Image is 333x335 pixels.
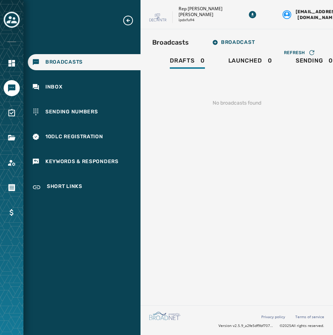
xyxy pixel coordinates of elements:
a: Drafts0 [164,53,211,70]
button: Toggle account select drawer [4,12,20,28]
a: Navigate to Surveys [4,105,20,121]
a: Navigate to Account [4,155,20,171]
span: Version [218,323,274,328]
a: Launched0 [222,53,278,70]
span: Sending [296,57,323,64]
span: Broadcasts [45,59,83,66]
span: Short Links [47,183,82,192]
a: Navigate to Messaging [4,80,20,96]
span: © 2025 All rights reserved. [280,323,324,328]
p: ipdxfu94 [179,18,195,23]
div: 0 [170,57,205,69]
p: Rep [PERSON_NAME] [PERSON_NAME] [179,6,225,18]
a: Navigate to Inbox [28,79,141,95]
div: 0 [228,57,272,69]
div: No broadcasts found [152,88,321,118]
button: Broadcast [206,35,261,50]
span: Sending Numbers [45,108,98,116]
span: Refresh [284,50,305,56]
span: Keywords & Responders [45,158,119,165]
a: Navigate to Files [4,130,20,146]
span: Launched [228,57,262,64]
span: v2.5.9_a2fe5df9bf7071e1522954d516a80c78c649093f [233,323,274,328]
span: Drafts [170,57,195,64]
div: 0 [296,57,333,69]
a: Privacy policy [261,314,285,319]
span: 10DLC Registration [45,133,103,140]
a: Navigate to Sending Numbers [28,104,141,120]
a: Navigate to Home [4,55,20,71]
a: Navigate to 10DLC Registration [28,129,141,145]
a: Navigate to Orders [4,180,20,196]
span: Broadcast [212,39,255,45]
button: Expand sub nav menu [122,15,140,26]
h2: Broadcasts [152,37,189,48]
a: Navigate to Keywords & Responders [28,154,141,170]
button: Refresh [278,47,321,59]
a: Navigate to Broadcasts [28,54,141,70]
a: Navigate to Billing [4,204,20,221]
span: Inbox [45,83,63,91]
a: Navigate to Short Links [28,178,141,196]
button: Download Menu [246,8,259,21]
a: Terms of service [295,314,324,319]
